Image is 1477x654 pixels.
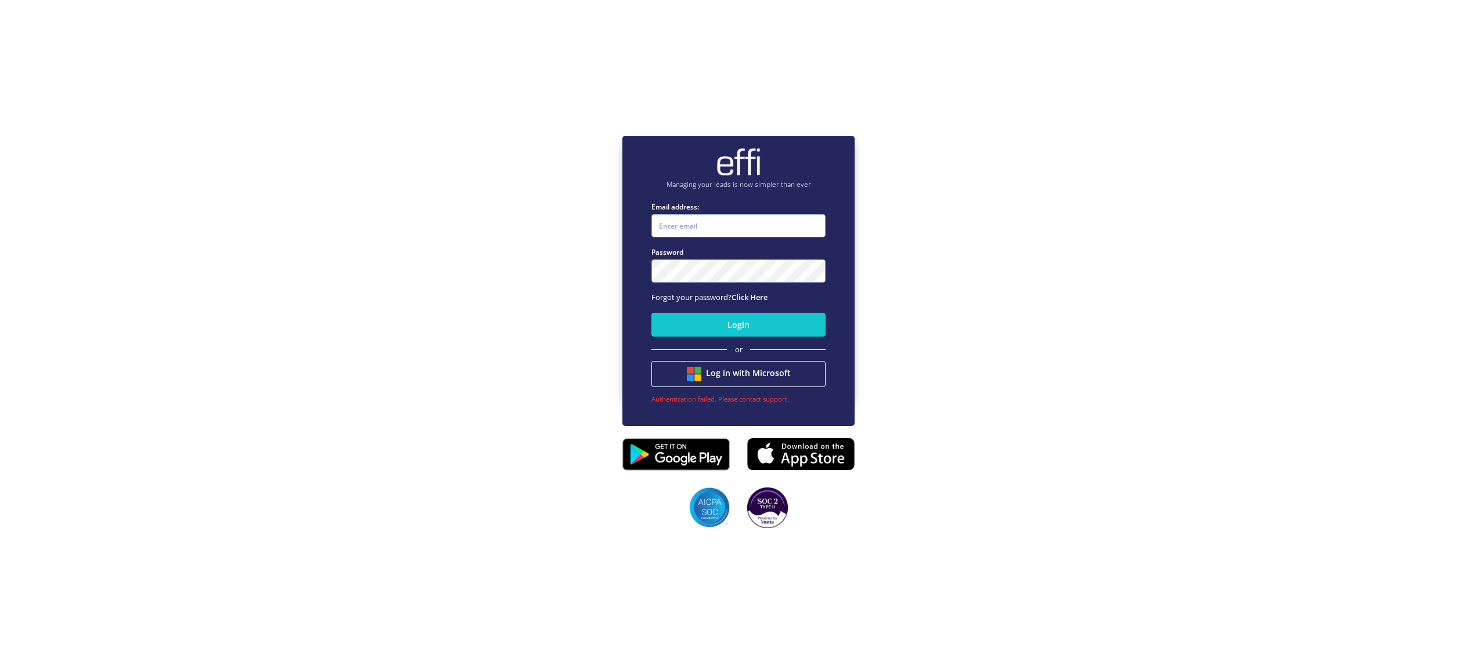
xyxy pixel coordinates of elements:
[651,247,826,258] label: Password
[689,487,730,528] img: SOC2 badges
[651,394,826,404] div: Authentication failed. Please contact support.
[651,361,826,387] button: Log in with Microsoft
[687,367,701,381] img: btn google
[651,201,826,212] label: Email address:
[651,214,826,237] input: Enter email
[622,431,730,478] img: playstore.0fabf2e.png
[747,487,788,528] img: SOC2 badges
[651,292,768,302] span: Forgot your password?
[735,344,743,356] span: or
[715,147,762,176] img: brand-logo.ec75409.png
[651,313,826,337] button: Login
[732,292,768,302] a: Click Here
[651,179,826,190] p: Managing your leads is now simpler than ever
[747,434,855,474] img: appstore.8725fd3.png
